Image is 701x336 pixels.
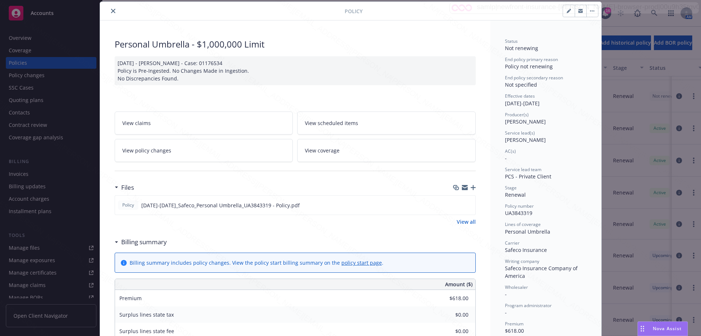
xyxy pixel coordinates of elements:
[115,56,476,85] div: [DATE] - [PERSON_NAME] - Case: 01176534 Policy is Pre-Ingested. No Changes Made in Ingestion. No ...
[505,203,534,209] span: Policy number
[130,259,383,267] div: Billing summary includes policy changes. View the policy start billing summary on the .
[115,38,476,50] div: Personal Umbrella - $1,000,000 Limit
[505,93,587,107] div: [DATE] - [DATE]
[505,209,532,216] span: UA3843319
[505,265,579,279] span: Safeco Insurance Company of America
[115,183,134,192] div: Files
[425,309,473,320] input: 0.00
[121,183,134,192] h3: Files
[505,309,507,316] span: -
[505,81,537,88] span: Not specified
[505,246,547,253] span: Safeco Insurance
[305,119,358,127] span: View scheduled items
[505,130,535,136] span: Service lead(s)
[454,201,460,209] button: download file
[505,166,541,173] span: Service lead team
[122,147,171,154] span: View policy changes
[466,201,472,209] button: preview file
[505,221,541,227] span: Lines of coverage
[505,291,507,298] span: -
[457,218,476,226] a: View all
[505,136,546,143] span: [PERSON_NAME]
[505,302,552,309] span: Program administrator
[121,237,167,247] h3: Billing summary
[119,311,174,318] span: Surplus lines state tax
[505,191,526,198] span: Renewal
[505,258,539,264] span: Writing company
[297,112,476,135] a: View scheduled items
[122,119,151,127] span: View claims
[505,75,563,81] span: End policy secondary reason
[505,240,520,246] span: Carrier
[505,118,546,125] span: [PERSON_NAME]
[638,322,647,336] div: Drag to move
[505,185,517,191] span: Stage
[505,228,550,235] span: Personal Umbrella
[505,321,524,327] span: Premium
[341,259,382,266] a: policy start page
[121,202,135,208] span: Policy
[505,327,524,334] span: $618.00
[115,237,167,247] div: Billing summary
[505,45,538,52] span: Not renewing
[505,63,553,70] span: Policy not renewing
[115,112,293,135] a: View claims
[445,280,472,288] span: Amount ($)
[109,7,118,15] button: close
[141,201,300,209] span: [DATE]-[DATE]_Safeco_Personal Umbrella_UA3843319 - Policy.pdf
[119,328,174,335] span: Surplus lines state fee
[505,284,528,290] span: Wholesaler
[505,38,518,44] span: Status
[505,112,529,118] span: Producer(s)
[305,147,340,154] span: View coverage
[653,325,682,332] span: Nova Assist
[505,93,535,99] span: Effective dates
[637,321,688,336] button: Nova Assist
[505,155,507,162] span: -
[119,295,142,302] span: Premium
[345,7,363,15] span: Policy
[297,139,476,162] a: View coverage
[115,139,293,162] a: View policy changes
[425,293,473,304] input: 0.00
[505,173,551,180] span: PCS - Private Client
[505,148,516,154] span: AC(s)
[505,56,558,63] span: End policy primary reason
